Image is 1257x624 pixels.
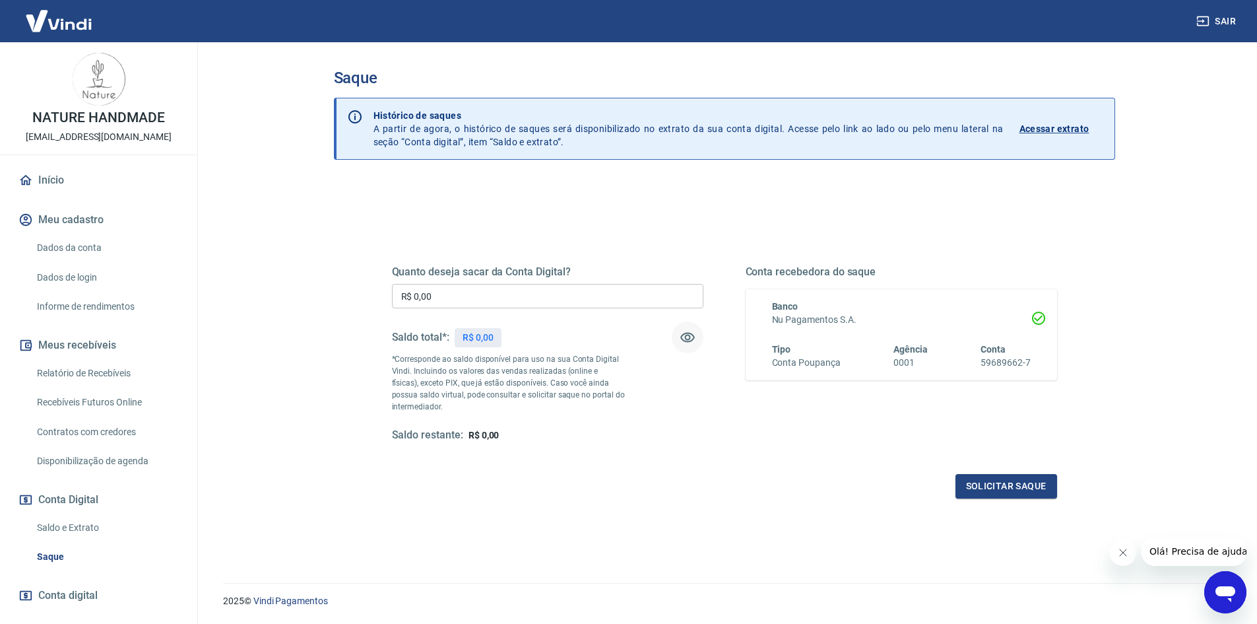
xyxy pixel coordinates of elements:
[772,313,1031,327] h6: Nu Pagamentos S.A.
[16,331,181,360] button: Meus recebíveis
[1019,109,1104,149] a: Acessar extrato
[16,581,181,610] a: Conta digital
[334,69,1115,87] h3: Saque
[32,111,164,125] p: NATURE HANDMADE
[392,429,463,442] h5: Saldo restante:
[32,360,181,387] a: Relatório de Recebíveis
[893,356,928,370] h6: 0001
[32,448,181,475] a: Disponibilização de agenda
[772,344,791,355] span: Tipo
[32,514,181,541] a: Saldo e Extrato
[223,594,1225,608] p: 2025 ©
[746,265,1057,279] h5: Conta recebedora do saque
[38,586,98,605] span: Conta digital
[893,344,928,355] span: Agência
[955,474,1057,499] button: Solicitar saque
[16,166,181,195] a: Início
[32,293,181,320] a: Informe de rendimentos
[373,109,1004,149] p: A partir de agora, o histórico de saques será disponibilizado no extrato da sua conta digital. Ac...
[373,109,1004,122] p: Histórico de saques
[981,356,1031,370] h6: 59689662-7
[16,485,181,514] button: Conta Digital
[392,331,449,344] h5: Saldo total*:
[32,234,181,261] a: Dados da conta
[1110,539,1136,566] iframe: Fechar mensagem
[772,301,798,312] span: Banco
[16,1,102,41] img: Vindi
[8,9,111,20] span: Olá! Precisa de ajuda?
[32,264,181,291] a: Dados de login
[32,543,181,571] a: Saque
[32,419,181,446] a: Contratos com credores
[73,53,125,106] img: 59fde7fa-4d78-431c-b774-20dfa76f3ccb.jpeg
[32,389,181,416] a: Recebíveis Futuros Online
[26,130,172,144] p: [EMAIL_ADDRESS][DOMAIN_NAME]
[392,265,703,279] h5: Quanto deseja sacar da Conta Digital?
[468,430,500,440] span: R$ 0,00
[392,353,626,413] p: *Corresponde ao saldo disponível para uso na sua Conta Digital Vindi. Incluindo os valores das ve...
[1204,571,1246,613] iframe: Botão para abrir a janela de mensagens
[16,205,181,234] button: Meu cadastro
[981,344,1006,355] span: Conta
[772,356,841,370] h6: Conta Poupança
[463,331,494,345] p: R$ 0,00
[1019,122,1089,135] p: Acessar extrato
[253,596,328,606] a: Vindi Pagamentos
[1142,537,1246,566] iframe: Mensagem da empresa
[1194,9,1241,34] button: Sair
